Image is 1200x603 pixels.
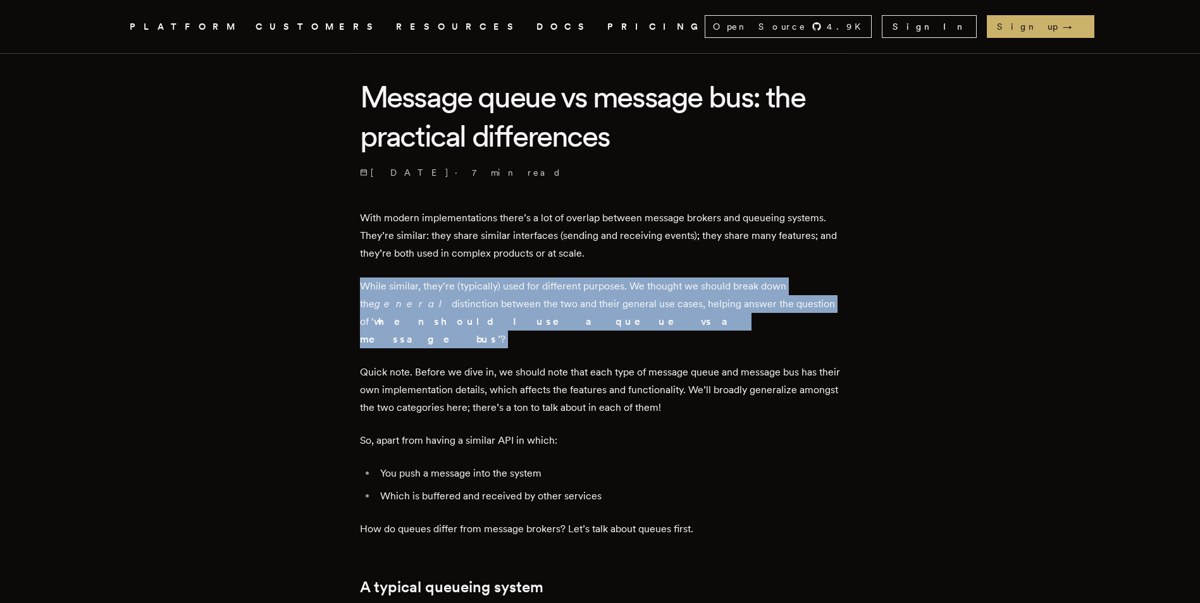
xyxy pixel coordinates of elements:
[360,432,841,449] p: So, apart from having a similar API in which:
[536,19,592,35] a: DOCS
[987,15,1094,38] a: Sign up
[882,15,977,38] a: Sign In
[360,277,841,348] p: While similar, they’re (typically) used for different purposes. We thought we should break down t...
[607,19,705,35] a: PRICING
[360,209,841,262] p: With modern implementations there’s a lot of overlap between message brokers and queueing systems...
[360,77,841,156] h1: Message queue vs message bus: the practical differences
[256,19,381,35] a: CUSTOMERS
[376,465,841,482] li: You push a message into the system
[396,19,521,35] button: RESOURCES
[360,520,841,538] p: How do queues differ from message brokers? Let’s talk about queues first.
[360,166,841,179] p: ·
[374,298,452,310] em: general
[360,363,841,417] p: Quick note. Before we dive in, we should note that each type of message queue and message bus has...
[472,166,562,179] span: 7 min read
[376,487,841,505] li: Which is buffered and received by other services
[713,20,807,33] span: Open Source
[827,20,869,33] span: 4.9 K
[360,315,743,345] strong: when should I use a queue vs a message bus
[1063,20,1084,33] span: →
[360,578,841,596] h2: A typical queueing system
[130,19,240,35] button: PLATFORM
[360,166,450,179] span: [DATE]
